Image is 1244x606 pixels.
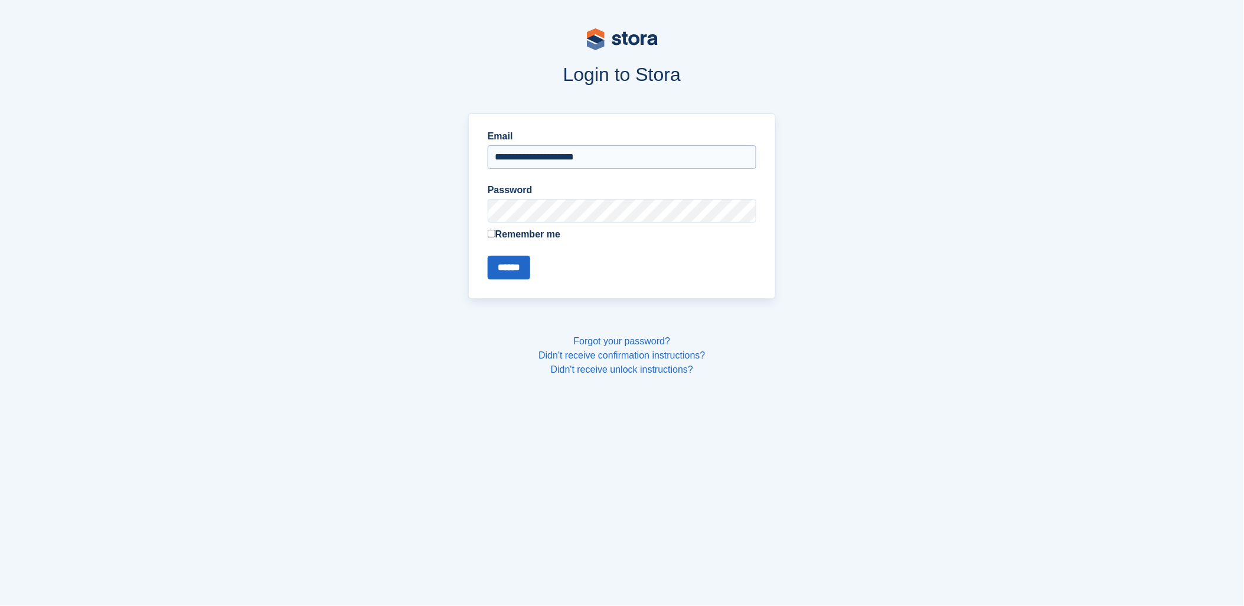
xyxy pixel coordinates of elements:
a: Didn't receive confirmation instructions? [538,350,705,360]
h1: Login to Stora [243,64,1001,85]
label: Password [488,183,756,197]
label: Email [488,129,756,144]
a: Didn't receive unlock instructions? [551,364,693,374]
img: stora-logo-53a41332b3708ae10de48c4981b4e9114cc0af31d8433b30ea865607fb682f29.svg [587,28,658,50]
input: Remember me [488,230,495,237]
a: Forgot your password? [574,336,671,346]
label: Remember me [488,227,756,242]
